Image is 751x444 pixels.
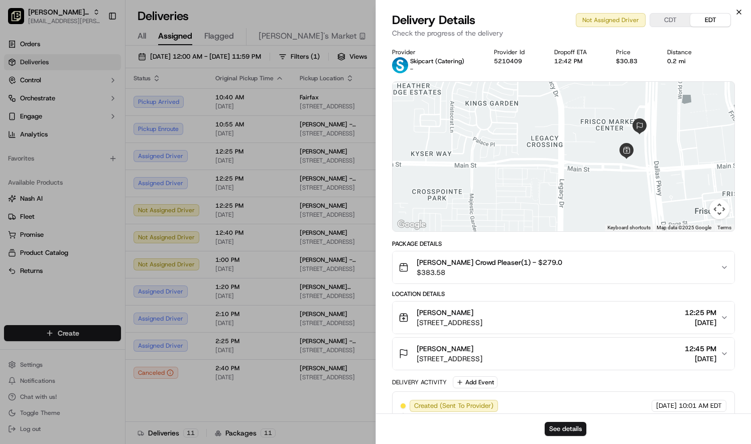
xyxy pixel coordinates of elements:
button: Map camera controls [709,199,729,219]
button: [PERSON_NAME] Crowd Pleaser(1) - $279.0$383.58 [393,251,734,283]
span: Map data ©2025 Google [657,225,711,230]
div: 📗 [10,146,18,154]
div: Dropoff ETA [554,48,600,56]
button: [PERSON_NAME][STREET_ADDRESS]12:25 PM[DATE] [393,302,734,334]
span: - [410,65,413,73]
a: 💻API Documentation [81,141,165,159]
span: 12:45 PM [685,344,716,354]
input: Got a question? Start typing here... [26,64,181,75]
span: [DATE] [685,318,716,328]
button: See details [545,422,586,436]
div: Distance [667,48,705,56]
span: Created (Sent To Provider) [414,401,493,410]
span: Knowledge Base [20,145,77,155]
span: 12:25 PM [685,308,716,318]
span: [DATE] [656,401,677,410]
span: [DATE] [685,354,716,364]
div: 12:42 PM [554,57,600,65]
p: Check the progress of the delivery [392,28,735,38]
span: Pylon [100,170,121,177]
button: Start new chat [171,98,183,110]
img: profile_skipcart_partner.png [392,57,408,73]
span: [STREET_ADDRESS] [417,318,482,328]
div: Delivery Activity [392,378,447,386]
span: API Documentation [95,145,161,155]
a: 📗Knowledge Base [6,141,81,159]
p: Skipcart (Catering) [410,57,464,65]
button: Keyboard shortcuts [607,224,651,231]
div: Start new chat [34,95,165,105]
span: [PERSON_NAME] [417,308,473,318]
button: [PERSON_NAME][STREET_ADDRESS]12:45 PM[DATE] [393,338,734,370]
a: Open this area in Google Maps (opens a new window) [395,218,428,231]
div: We're available if you need us! [34,105,127,113]
a: Terms (opens in new tab) [717,225,731,230]
div: Provider [392,48,478,56]
div: 💻 [85,146,93,154]
a: Powered byPylon [71,169,121,177]
span: Delivery Details [392,12,475,28]
img: Nash [10,10,30,30]
span: [PERSON_NAME] Crowd Pleaser(1) - $279.0 [417,257,562,267]
button: Add Event [453,376,497,388]
div: Price [616,48,651,56]
img: 1736555255976-a54dd68f-1ca7-489b-9aae-adbdc363a1c4 [10,95,28,113]
button: EDT [690,14,730,27]
div: Location Details [392,290,735,298]
div: 0.2 mi [667,57,705,65]
span: [STREET_ADDRESS] [417,354,482,364]
button: 5210409 [494,57,522,65]
p: Welcome 👋 [10,40,183,56]
div: Provider Id [494,48,538,56]
span: $383.58 [417,267,562,277]
div: $30.83 [616,57,651,65]
span: 10:01 AM EDT [679,401,722,410]
button: CDT [650,14,690,27]
div: Package Details [392,240,735,248]
span: [PERSON_NAME] [417,344,473,354]
img: Google [395,218,428,231]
